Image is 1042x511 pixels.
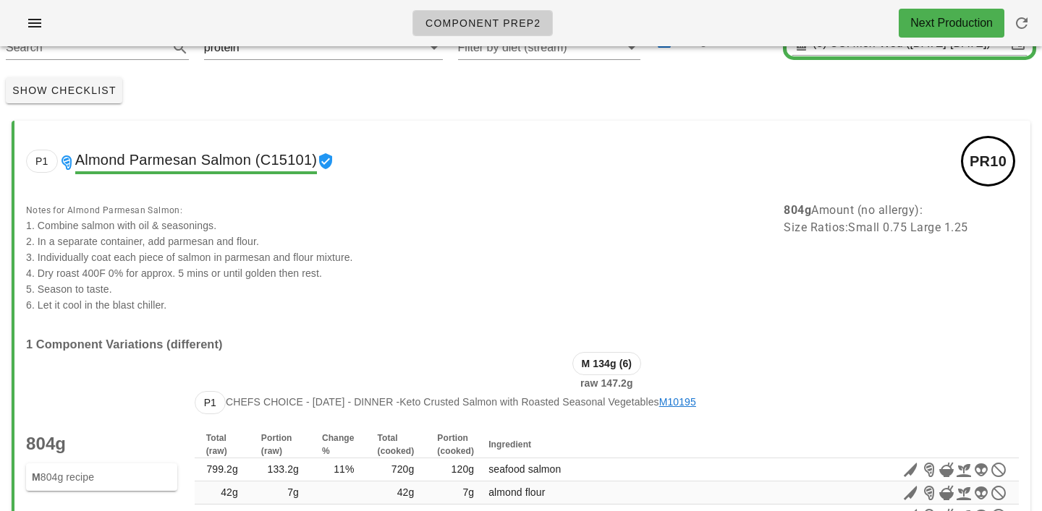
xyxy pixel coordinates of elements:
span: 6. Let it cool in the blast chiller. [26,299,166,311]
b: 804g [784,203,811,217]
div: protein [204,41,240,54]
span: Chefs Choice - [DATE] - dinner - [226,396,399,408]
h3: 1 Component Variations (different) [26,336,1019,352]
span: Component Prep2 [425,17,541,29]
td: 799.2g [195,458,250,481]
div: Amount (no allergy): Size Ratios: Small 0.75 Large 1.25 [775,193,1028,322]
button: Show Checklist [6,77,122,103]
div: protein [204,36,443,59]
a: Component Prep2 [412,10,554,36]
th: Total (raw) [195,431,250,458]
p: 804g [26,436,177,452]
th: Total (cooked) [366,431,426,458]
td: 7g [250,481,310,504]
td: 42g [195,481,250,504]
span: Almond Parmesan Salmon (C15101) [75,148,318,174]
td: 133.2g [250,458,310,481]
span: 120g [452,463,475,475]
span: Keto Crusted Salmon with Roasted Seasonal Vegetables [399,396,696,408]
span: P1 [204,392,216,413]
th: Ingredient [486,431,741,458]
span: 2. In a separate container, add parmesan and flour. [26,236,259,247]
div: raw 147.2g [186,343,1028,400]
span: 4. Dry roast 400F 0% for approx. 5 mins or until golden then rest. [26,267,322,279]
strong: M [32,471,41,483]
span: M 134g (6) [582,353,632,374]
a: M10195 [659,396,696,408]
span: 1. Combine salmon with oil & seasonings. [26,220,216,231]
td: 42g [366,481,426,504]
th: Portion (cooked) [425,431,486,458]
span: Notes for Almond Parmesan Salmon: [26,205,182,215]
th: Change % [310,431,366,458]
span: 7g [462,486,474,498]
span: seafood salmon [488,463,561,475]
span: 11% [334,463,354,475]
span: 5. Season to taste. [26,283,112,295]
th: Portion (raw) [250,431,310,458]
div: 804g recipe [26,463,177,491]
span: almond flour [488,486,545,498]
td: 720g [366,458,426,481]
span: 3. Individually coat each piece of salmon in parmesan and flour mixture. [26,252,353,263]
div: Filter by diet (stream) [458,36,641,59]
div: PR10 [961,136,1015,186]
span: Show Checklist [12,85,117,96]
div: Next Production [910,14,993,32]
span: P1 [35,150,48,172]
